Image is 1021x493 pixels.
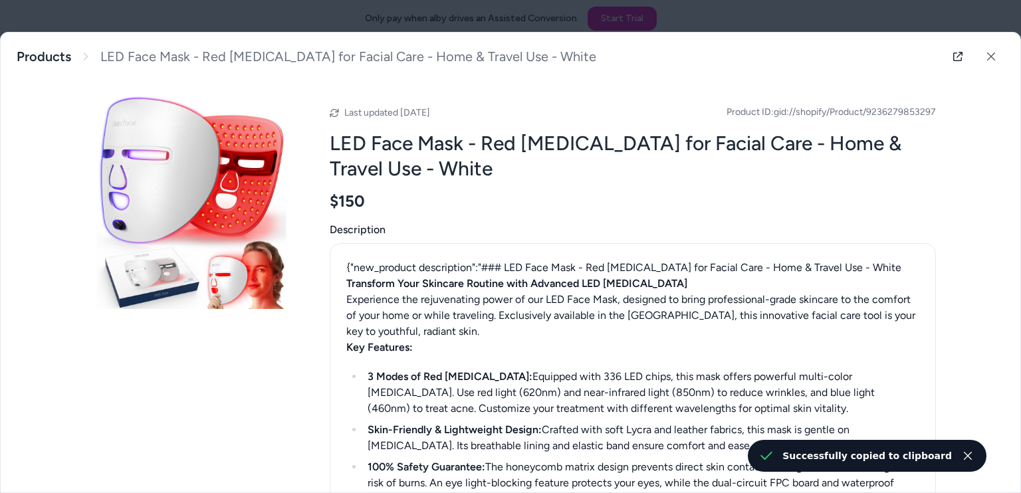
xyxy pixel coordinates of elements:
a: Products [17,49,71,65]
div: Equipped with 336 LED chips, this mask offers powerful multi-color [MEDICAL_DATA]. Use red light ... [368,369,919,417]
strong: 100% Safety Guarantee: [368,460,485,473]
div: {"new_product description":"### LED Face Mask - Red [MEDICAL_DATA] for Facial Care - Home & Trave... [346,260,919,276]
div: Experience the rejuvenating power of our LED Face Mask, designed to bring professional-grade skin... [346,292,919,340]
strong: Skin-Friendly & Lightweight Design: [368,423,542,436]
span: LED Face Mask - Red [MEDICAL_DATA] for Facial Care - Home & Travel Use - White [100,49,596,65]
strong: Transform Your Skincare Routine with Advanced LED [MEDICAL_DATA] [346,277,687,290]
strong: 3 Modes of Red [MEDICAL_DATA]: [368,370,532,383]
span: Last updated [DATE] [344,107,430,118]
span: $150 [330,191,365,211]
div: Crafted with soft Lycra and leather fabrics, this mask is gentle on [MEDICAL_DATA]. Its breathabl... [368,422,919,454]
img: d118bbce-81ca-4730-a2a9-37d3eb970293_43d2b327-0733-46aa-a605-b147e206d219.jpg [85,96,298,309]
h2: LED Face Mask - Red [MEDICAL_DATA] for Facial Care - Home & Travel Use - White [330,131,936,181]
span: Product ID: gid://shopify/Product/9236279853297 [727,106,936,119]
span: Description [330,222,936,238]
strong: Key Features: [346,341,413,353]
nav: breadcrumb [17,49,596,65]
